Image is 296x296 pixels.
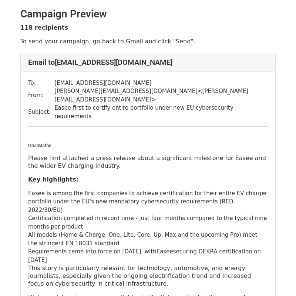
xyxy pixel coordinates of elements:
strong: 118 recipients [20,24,68,31]
td: Subject: [28,104,54,120]
td: From: [28,87,54,104]
h2: Campaign Preview [20,8,276,20]
li: All models (Home & Charge, One, Lite, Core, Up, Max and the upcoming Pro) meet the stringent EN 1... [28,231,268,247]
span: Easee [157,248,173,255]
p: This story is particularly relevant for technology, automotive, and energy journalists, especiall... [28,264,268,287]
li: Easee is among the first companies to achieve certification for their entire EV charger portfolio... [28,189,268,214]
p: To send your campaign, go back to Gmail and click "Send". [20,37,276,45]
span: Maths [38,143,51,148]
td: [PERSON_NAME][EMAIL_ADDRESS][DOMAIN_NAME] < [PERSON_NAME][EMAIL_ADDRESS][DOMAIN_NAME] > [54,87,268,104]
td: Easee first to certify entire portfolio under new EU cybersecurity requirements [54,104,268,120]
span: Dear [28,143,38,148]
li: Certification completed in record time - just four months compared to the typical nine months per... [28,214,268,231]
td: To: [28,79,54,87]
li: Requirements came into force on [DATE], with securing DEKRA certification on [DATE] [28,247,268,264]
strong: Key highlights: [28,176,78,183]
td: [EMAIL_ADDRESS][DOMAIN_NAME] [54,79,268,87]
h4: Email to [EMAIL_ADDRESS][DOMAIN_NAME] [28,58,268,67]
p: Please find attached a press release about a significant milestone for Easee and the wider EV cha... [28,154,268,170]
